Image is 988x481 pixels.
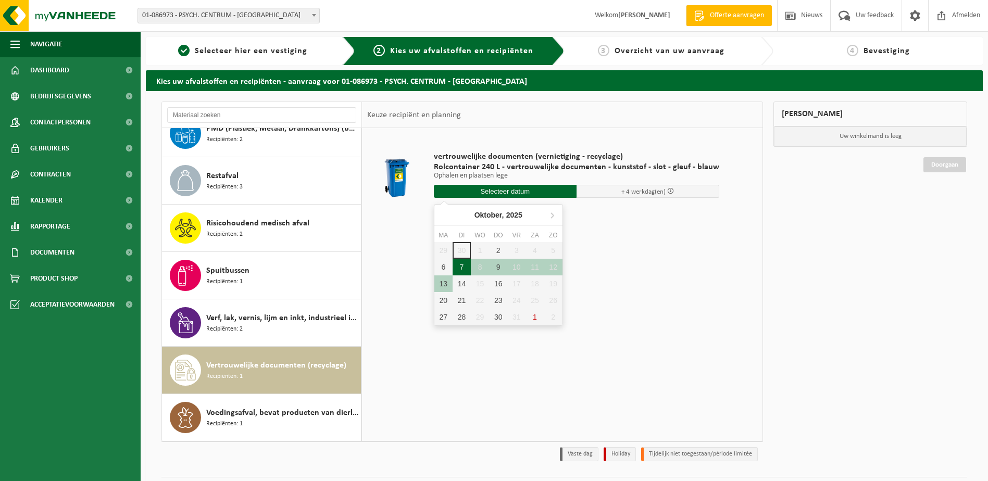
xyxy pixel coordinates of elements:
li: Tijdelijk niet toegestaan/période limitée [641,447,758,461]
button: Verf, lak, vernis, lijm en inkt, industrieel in kleinverpakking Recipiënten: 2 [162,299,361,347]
span: Risicohoudend medisch afval [206,217,309,230]
span: Voedingsafval, bevat producten van dierlijke oorsprong, onverpakt, categorie 3 [206,407,358,419]
span: Vertrouwelijke documenten (recyclage) [206,359,346,372]
strong: [PERSON_NAME] [618,11,670,19]
span: Product Shop [30,265,78,292]
div: 30 [489,309,507,325]
span: Recipiënten: 3 [206,182,243,192]
a: Offerte aanvragen [686,5,772,26]
span: Recipiënten: 1 [206,372,243,382]
input: Materiaal zoeken [167,107,356,123]
div: do [489,230,507,240]
span: Recipiënten: 2 [206,324,243,334]
div: 27 [434,309,453,325]
div: 9 [489,259,507,275]
span: Gebruikers [30,135,69,161]
div: 23 [489,292,507,309]
div: ma [434,230,453,240]
button: Restafval Recipiënten: 3 [162,157,361,205]
span: 01-086973 - PSYCH. CENTRUM - ST HIERONYMUS - SINT-NIKLAAS [138,8,319,23]
div: 14 [453,275,471,292]
span: Acceptatievoorwaarden [30,292,115,318]
span: Navigatie [30,31,62,57]
span: Rapportage [30,213,70,239]
span: Overzicht van uw aanvraag [615,47,724,55]
span: 2 [373,45,385,56]
div: Keuze recipiënt en planning [362,102,466,128]
button: Voedingsafval, bevat producten van dierlijke oorsprong, onverpakt, categorie 3 Recipiënten: 1 [162,394,361,441]
div: 28 [453,309,471,325]
button: Risicohoudend medisch afval Recipiënten: 2 [162,205,361,252]
span: Spuitbussen [206,264,249,277]
div: 20 [434,292,453,309]
li: Vaste dag [560,447,598,461]
span: Bedrijfsgegevens [30,83,91,109]
span: Documenten [30,239,74,265]
span: Recipiënten: 2 [206,135,243,145]
p: Uw winkelmand is leeg [774,126,967,146]
button: PMD (Plastiek, Metaal, Drankkartons) (bedrijven) Recipiënten: 2 [162,110,361,157]
span: Verf, lak, vernis, lijm en inkt, industrieel in kleinverpakking [206,312,358,324]
h2: Kies uw afvalstoffen en recipiënten - aanvraag voor 01-086973 - PSYCH. CENTRUM - [GEOGRAPHIC_DATA] [146,70,983,91]
span: 3 [598,45,609,56]
span: Contactpersonen [30,109,91,135]
span: Selecteer hier een vestiging [195,47,307,55]
div: [PERSON_NAME] [773,102,967,126]
span: Bevestiging [864,47,910,55]
div: 7 [453,259,471,275]
span: Offerte aanvragen [707,10,767,21]
p: Ophalen en plaatsen lege [434,172,719,180]
span: 1 [178,45,190,56]
input: Selecteer datum [434,185,577,198]
div: Oktober, [470,207,527,223]
span: Restafval [206,170,239,182]
span: 4 [847,45,858,56]
div: zo [544,230,562,240]
div: 13 [434,275,453,292]
span: + 4 werkdag(en) [621,188,666,195]
div: 2 [489,242,507,259]
div: 16 [489,275,507,292]
span: Recipiënten: 2 [206,230,243,239]
div: vr [507,230,526,240]
span: Recipiënten: 1 [206,419,243,429]
div: 6 [434,259,453,275]
span: PMD (Plastiek, Metaal, Drankkartons) (bedrijven) [206,122,358,135]
span: Dashboard [30,57,69,83]
li: Holiday [604,447,636,461]
button: Spuitbussen Recipiënten: 1 [162,252,361,299]
span: Kies uw afvalstoffen en recipiënten [390,47,533,55]
div: 21 [453,292,471,309]
span: Contracten [30,161,71,187]
div: di [453,230,471,240]
a: Doorgaan [923,157,966,172]
span: Rolcontainer 240 L - vertrouwelijke documenten - kunststof - slot - gleuf - blauw [434,162,719,172]
div: za [526,230,544,240]
span: 01-086973 - PSYCH. CENTRUM - ST HIERONYMUS - SINT-NIKLAAS [137,8,320,23]
span: vertrouwelijke documenten (vernietiging - recyclage) [434,151,719,162]
div: wo [471,230,489,240]
span: Kalender [30,187,62,213]
button: Vertrouwelijke documenten (recyclage) Recipiënten: 1 [162,347,361,394]
i: 2025 [506,211,522,219]
a: 1Selecteer hier een vestiging [151,45,334,57]
span: Recipiënten: 1 [206,277,243,287]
